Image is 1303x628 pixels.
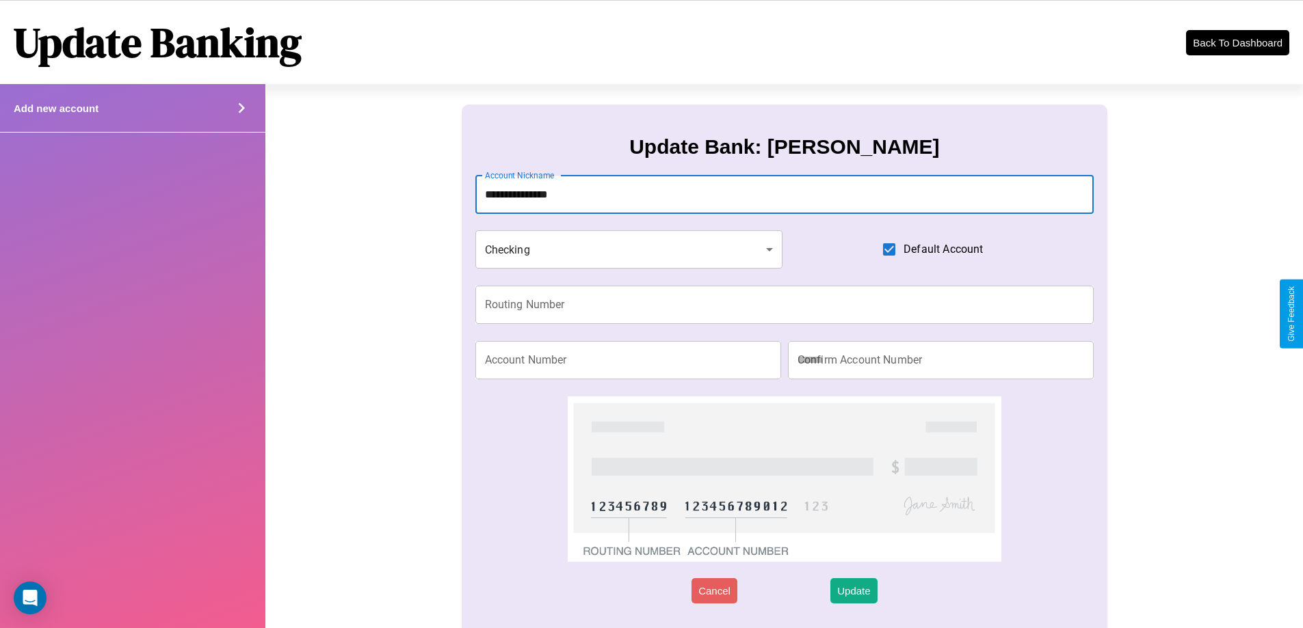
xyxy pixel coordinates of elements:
label: Account Nickname [485,169,555,181]
img: check [568,396,1001,562]
button: Back To Dashboard [1186,30,1289,55]
div: Open Intercom Messenger [14,582,47,614]
h4: Add new account [14,103,98,114]
button: Cancel [692,578,737,603]
h1: Update Banking [14,14,302,70]
div: Checking [475,230,783,269]
span: Default Account [904,241,983,258]
button: Update [830,578,877,603]
h3: Update Bank: [PERSON_NAME] [629,135,939,159]
div: Give Feedback [1287,286,1296,342]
